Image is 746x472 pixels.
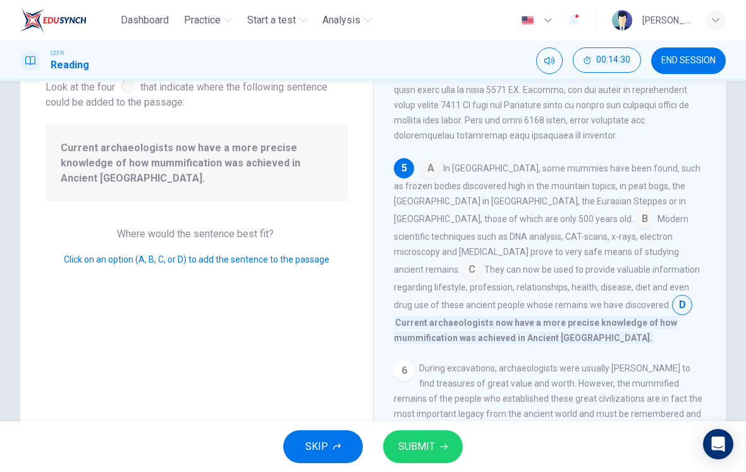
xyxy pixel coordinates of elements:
div: 5 [394,158,414,178]
span: B [635,209,655,229]
h1: Reading [51,58,89,73]
span: They can now be used to provide valuable information regarding lifestyle, profession, relationshi... [394,264,700,310]
button: SKIP [283,430,363,463]
span: Analysis [322,13,360,28]
div: [PERSON_NAME] [PERSON_NAME] [PERSON_NAME] [642,13,690,28]
a: EduSynch logo [20,8,116,33]
span: Where would the sentence best fit? [117,228,276,240]
span: CEFR [51,49,64,58]
span: C [462,259,482,280]
button: Analysis [317,9,377,32]
button: Practice [179,9,237,32]
img: EduSynch logo [20,8,87,33]
img: en [520,16,535,25]
span: Practice [184,13,221,28]
span: A [420,158,441,178]
button: Start a test [242,9,312,32]
img: Profile picture [612,10,632,30]
div: 6 [394,361,414,381]
button: 00:14:30 [573,47,641,73]
span: END SESSION [661,56,716,66]
div: Hide [573,47,641,74]
span: SUBMIT [398,438,435,456]
button: Dashboard [116,9,174,32]
div: Mute [536,47,563,74]
span: Start a test [247,13,296,28]
span: 00:14:30 [596,55,630,65]
span: SKIP [305,438,328,456]
span: Click on an option (A, B, C, or D) to add the sentence to the passage [64,254,329,264]
span: Dashboard [121,13,169,28]
span: During excavations, archaeologists were usually [PERSON_NAME] to find treasures of great value an... [394,363,702,434]
span: Current archaeologists now have a more precise knowledge of how mummification was achieved in Anc... [394,316,677,344]
span: Current archaeologists now have a more precise knowledge of how mummification was achieved in Anc... [61,140,333,186]
button: SUBMIT [383,430,463,463]
span: D [672,295,692,315]
span: In [GEOGRAPHIC_DATA], some mummies have been found, such as frozen bodies discovered high in the ... [394,163,700,224]
span: Look at the four that indicate where the following sentence could be added to the passage: [46,77,348,110]
button: END SESSION [651,47,726,74]
div: Open Intercom Messenger [703,429,733,459]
